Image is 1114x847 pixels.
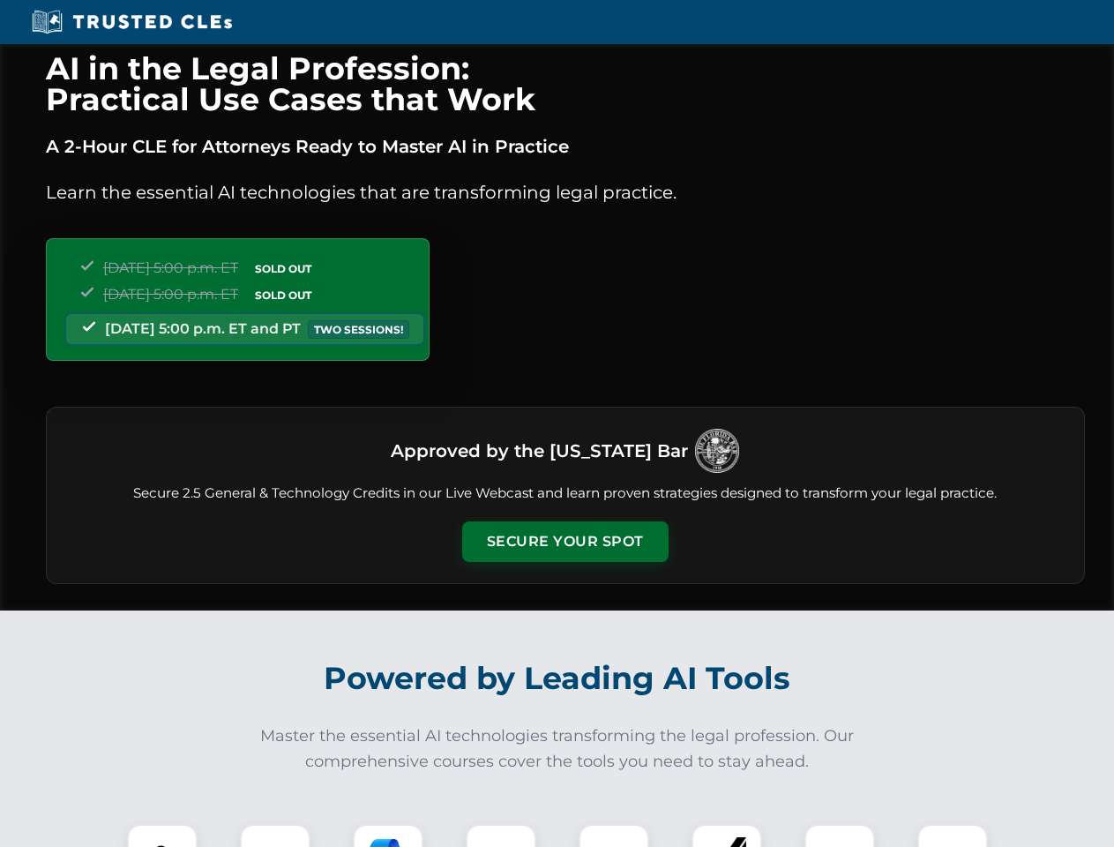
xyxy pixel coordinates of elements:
img: Logo [695,429,739,473]
p: Master the essential AI technologies transforming the legal profession. Our comprehensive courses... [249,723,866,775]
span: SOLD OUT [249,259,318,278]
h3: Approved by the [US_STATE] Bar [391,435,688,467]
span: [DATE] 5:00 p.m. ET [103,286,238,303]
p: Learn the essential AI technologies that are transforming legal practice. [46,178,1085,206]
span: SOLD OUT [249,286,318,304]
p: Secure 2.5 General & Technology Credits in our Live Webcast and learn proven strategies designed ... [68,483,1063,504]
img: Trusted CLEs [26,9,237,35]
h2: Powered by Leading AI Tools [69,648,1046,709]
p: A 2-Hour CLE for Attorneys Ready to Master AI in Practice [46,132,1085,161]
h1: AI in the Legal Profession: Practical Use Cases that Work [46,53,1085,115]
span: [DATE] 5:00 p.m. ET [103,259,238,276]
button: Secure Your Spot [462,521,669,562]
